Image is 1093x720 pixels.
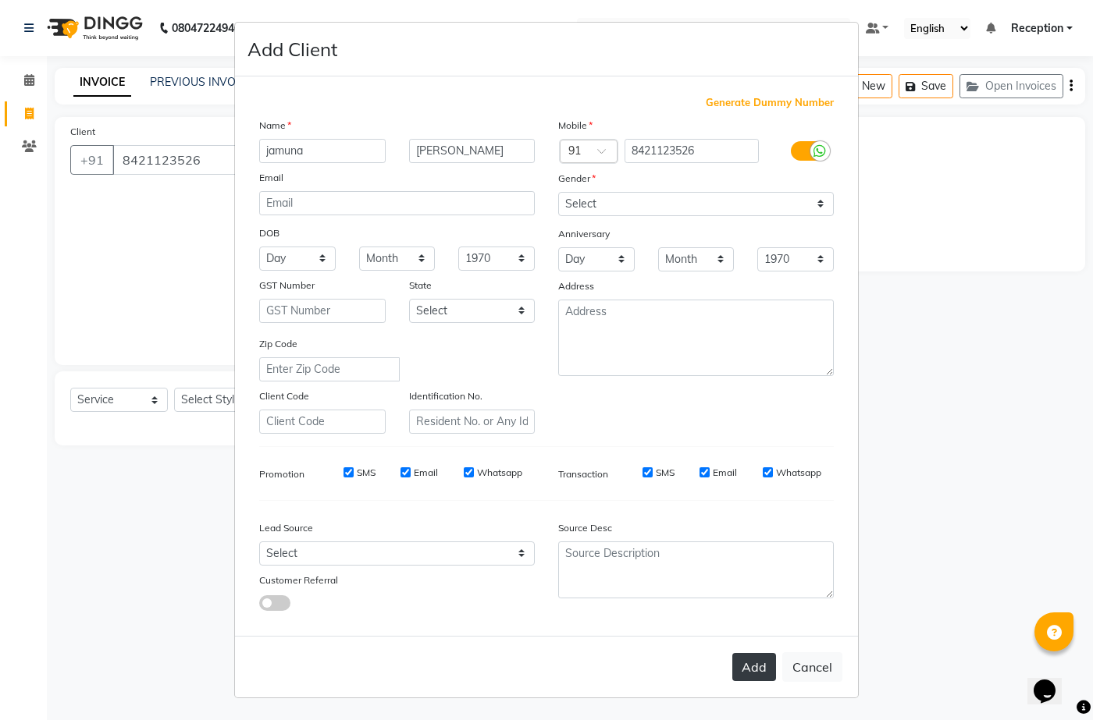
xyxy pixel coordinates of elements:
label: DOB [259,226,279,240]
label: Email [259,171,283,185]
button: Add [732,653,776,681]
input: Mobile [625,139,760,163]
label: Transaction [558,467,608,481]
label: Anniversary [558,227,610,241]
label: Gender [558,172,596,186]
label: Source Desc [558,521,612,535]
label: State [409,278,432,293]
label: Customer Referral [259,573,338,587]
label: SMS [656,466,675,480]
label: Promotion [259,467,304,481]
input: First Name [259,139,386,163]
label: Lead Source [259,521,313,535]
label: Client Code [259,389,309,403]
label: SMS [357,466,376,480]
label: Identification No. [409,389,482,403]
label: GST Number [259,278,315,293]
input: Enter Zip Code [259,357,400,381]
input: Resident No. or Any Id [409,410,536,434]
label: Email [713,466,737,480]
h4: Add Client [247,35,337,63]
label: Address [558,279,594,293]
span: Generate Dummy Number [706,95,834,111]
label: Mobile [558,119,593,133]
label: Name [259,119,291,133]
input: Client Code [259,410,386,434]
input: Last Name [409,139,536,163]
label: Whatsapp [477,466,522,480]
label: Email [414,466,438,480]
button: Cancel [782,652,842,682]
label: Whatsapp [776,466,821,480]
iframe: chat widget [1027,658,1077,704]
input: Email [259,191,535,215]
input: GST Number [259,299,386,323]
label: Zip Code [259,337,297,351]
